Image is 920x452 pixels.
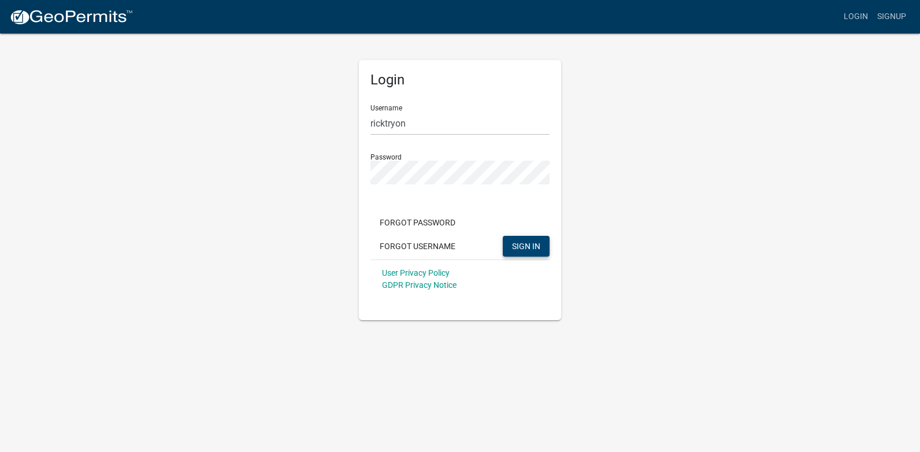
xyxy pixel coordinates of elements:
a: Signup [873,6,911,28]
a: User Privacy Policy [382,268,450,277]
button: SIGN IN [503,236,550,257]
button: Forgot Password [370,212,465,233]
a: Login [839,6,873,28]
button: Forgot Username [370,236,465,257]
a: GDPR Privacy Notice [382,280,457,290]
span: SIGN IN [512,241,540,250]
h5: Login [370,72,550,88]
